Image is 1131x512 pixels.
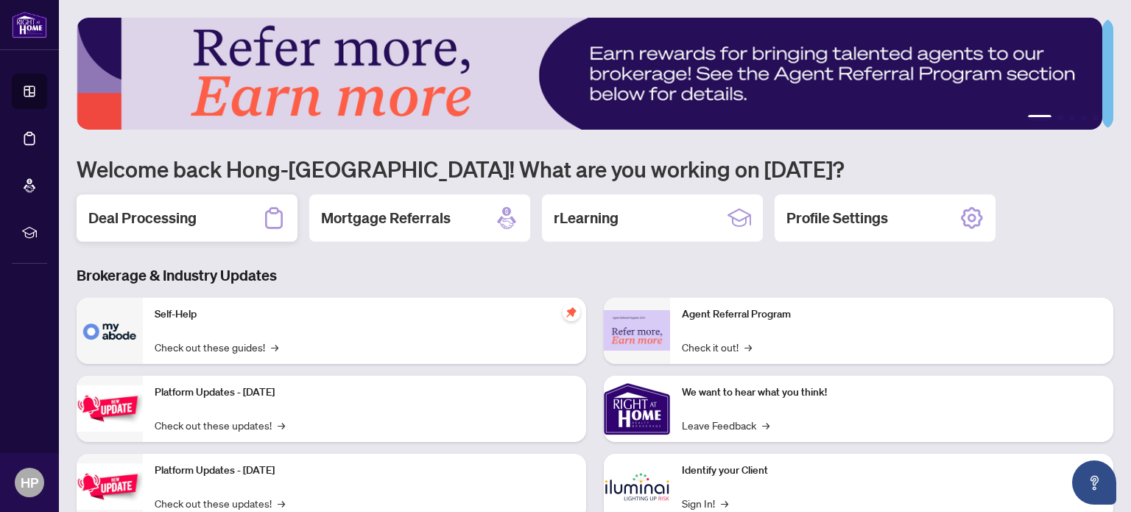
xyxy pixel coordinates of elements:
img: Platform Updates - July 8, 2025 [77,463,143,510]
p: Identify your Client [682,463,1102,479]
p: Platform Updates - [DATE] [155,385,574,401]
img: logo [12,11,47,38]
p: We want to hear what you think! [682,385,1102,401]
a: Sign In!→ [682,495,728,511]
a: Check out these updates!→ [155,417,285,433]
img: Slide 0 [77,18,1102,130]
span: → [744,339,752,355]
p: Agent Referral Program [682,306,1102,323]
button: 5 [1093,115,1099,121]
span: → [278,417,285,433]
span: HP [21,472,38,493]
span: pushpin [563,304,580,321]
img: Platform Updates - July 21, 2025 [77,385,143,432]
a: Check it out!→ [682,339,752,355]
button: 3 [1069,115,1075,121]
img: Self-Help [77,298,143,364]
span: → [721,495,728,511]
span: → [762,417,769,433]
h2: Deal Processing [88,208,197,228]
span: → [271,339,278,355]
span: → [278,495,285,511]
a: Check out these updates!→ [155,495,285,511]
button: 2 [1057,115,1063,121]
a: Check out these guides!→ [155,339,278,355]
button: 4 [1081,115,1087,121]
button: Open asap [1072,460,1116,505]
a: Leave Feedback→ [682,417,769,433]
h1: Welcome back Hong-[GEOGRAPHIC_DATA]! What are you working on [DATE]? [77,155,1113,183]
img: Agent Referral Program [604,310,670,351]
p: Platform Updates - [DATE] [155,463,574,479]
button: 1 [1028,115,1051,121]
p: Self-Help [155,306,574,323]
img: We want to hear what you think! [604,376,670,442]
h2: Profile Settings [786,208,888,228]
h3: Brokerage & Industry Updates [77,265,1113,286]
h2: Mortgage Referrals [321,208,451,228]
h2: rLearning [554,208,619,228]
